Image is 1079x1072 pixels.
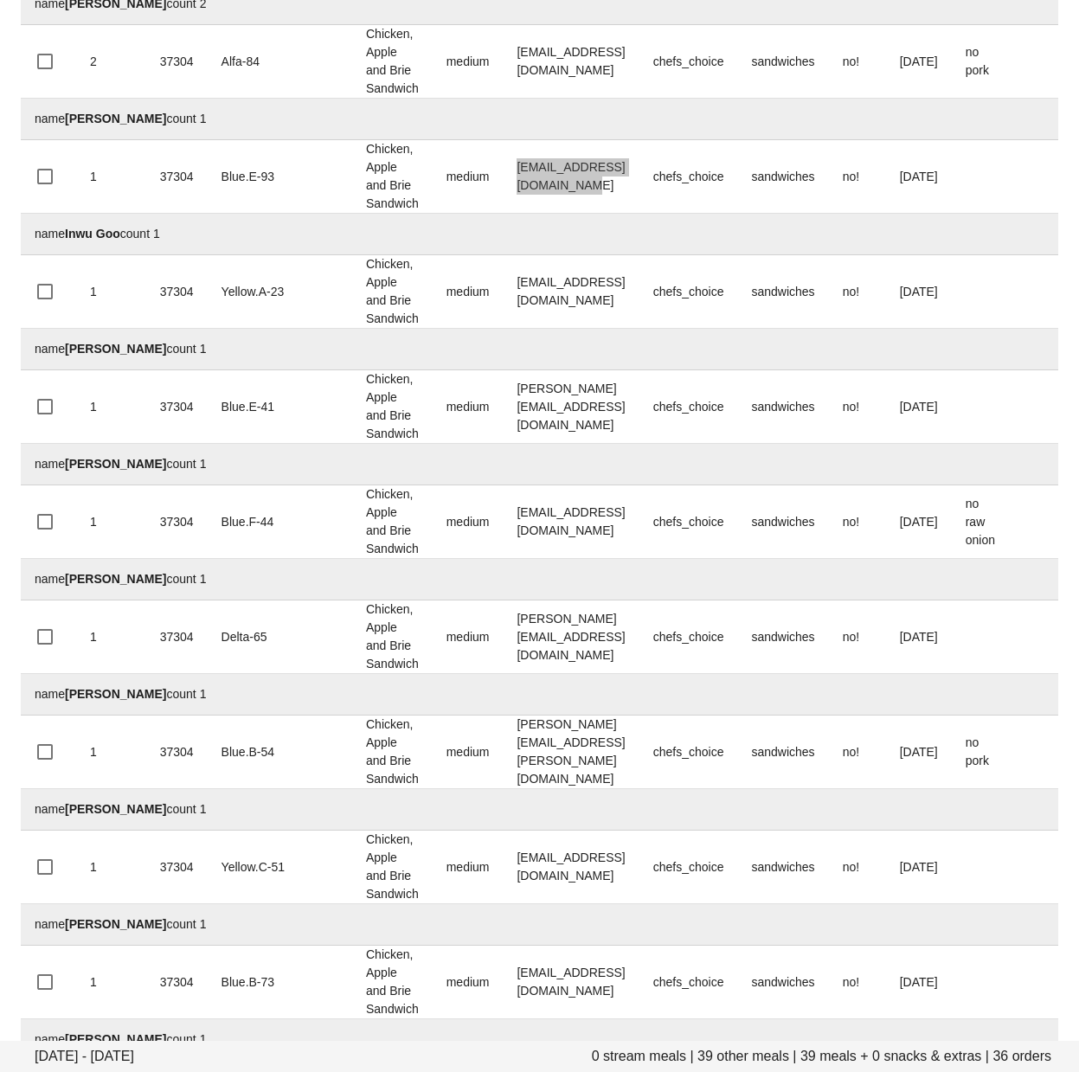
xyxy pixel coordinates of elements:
td: no! [829,140,886,214]
td: no pork [952,716,1015,789]
td: [PERSON_NAME][EMAIL_ADDRESS][DOMAIN_NAME] [503,370,639,444]
td: [EMAIL_ADDRESS][DOMAIN_NAME] [503,946,639,1019]
td: chefs_choice [639,255,738,329]
td: chefs_choice [639,140,738,214]
span: 1 [90,400,97,414]
td: 37304 [146,600,208,674]
td: medium [433,370,504,444]
td: medium [433,25,504,99]
td: [DATE] [886,25,952,99]
span: 1 [90,285,97,298]
td: no! [829,485,886,559]
td: [EMAIL_ADDRESS][DOMAIN_NAME] [503,485,639,559]
td: 37304 [146,831,208,904]
td: Chicken, Apple and Brie Sandwich [352,946,433,1019]
strong: [PERSON_NAME] [65,457,166,471]
strong: [PERSON_NAME] [65,112,166,125]
td: no raw onion [952,485,1015,559]
td: no! [829,831,886,904]
td: [EMAIL_ADDRESS][DOMAIN_NAME] [503,831,639,904]
td: Chicken, Apple and Brie Sandwich [352,485,433,559]
td: Yellow.A-23 [208,255,352,329]
td: chefs_choice [639,600,738,674]
td: no! [829,370,886,444]
td: Chicken, Apple and Brie Sandwich [352,831,433,904]
td: medium [433,255,504,329]
td: medium [433,716,504,789]
td: Chicken, Apple and Brie Sandwich [352,25,433,99]
td: 37304 [146,370,208,444]
span: 1 [90,860,97,874]
td: no! [829,946,886,1019]
td: [DATE] [886,140,952,214]
strong: [PERSON_NAME] [65,802,166,816]
span: 1 [90,170,97,183]
td: sandwiches [737,370,828,444]
td: Delta-65 [208,600,352,674]
td: Blue.B-54 [208,716,352,789]
td: no! [829,255,886,329]
span: 1 [90,515,97,529]
td: [DATE] [886,485,952,559]
td: [DATE] [886,255,952,329]
td: [PERSON_NAME][EMAIL_ADDRESS][PERSON_NAME][DOMAIN_NAME] [503,716,639,789]
td: sandwiches [737,716,828,789]
td: 37304 [146,716,208,789]
td: Chicken, Apple and Brie Sandwich [352,140,433,214]
td: Chicken, Apple and Brie Sandwich [352,600,433,674]
td: sandwiches [737,255,828,329]
td: sandwiches [737,140,828,214]
td: [DATE] [886,370,952,444]
td: Yellow.C-51 [208,831,352,904]
td: sandwiches [737,600,828,674]
td: no pork [952,25,1015,99]
strong: [PERSON_NAME] [65,687,166,701]
span: 1 [90,630,97,644]
td: [EMAIL_ADDRESS][DOMAIN_NAME] [503,25,639,99]
td: sandwiches [737,485,828,559]
td: [DATE] [886,831,952,904]
strong: [PERSON_NAME] [65,1032,166,1046]
td: no! [829,716,886,789]
span: 2 [90,55,97,68]
td: Chicken, Apple and Brie Sandwich [352,255,433,329]
td: sandwiches [737,25,828,99]
td: [DATE] [886,600,952,674]
strong: [PERSON_NAME] [65,917,166,931]
td: 37304 [146,255,208,329]
td: medium [433,140,504,214]
td: medium [433,946,504,1019]
td: 37304 [146,946,208,1019]
strong: Inwu Goo [65,227,120,241]
td: [EMAIL_ADDRESS][DOMAIN_NAME] [503,140,639,214]
td: 37304 [146,25,208,99]
td: Blue.E-41 [208,370,352,444]
strong: [PERSON_NAME] [65,572,166,586]
td: sandwiches [737,831,828,904]
strong: [PERSON_NAME] [65,342,166,356]
td: no! [829,600,886,674]
td: [PERSON_NAME][EMAIL_ADDRESS][DOMAIN_NAME] [503,600,639,674]
span: 1 [90,745,97,759]
td: [DATE] [886,716,952,789]
span: 1 [90,975,97,989]
td: Blue.F-44 [208,485,352,559]
td: chefs_choice [639,25,738,99]
td: chefs_choice [639,716,738,789]
td: medium [433,831,504,904]
td: Blue.B-73 [208,946,352,1019]
td: [DATE] [886,946,952,1019]
td: 37304 [146,140,208,214]
td: [EMAIL_ADDRESS][DOMAIN_NAME] [503,255,639,329]
td: chefs_choice [639,370,738,444]
td: Blue.E-93 [208,140,352,214]
td: no! [829,25,886,99]
td: chefs_choice [639,946,738,1019]
td: chefs_choice [639,831,738,904]
td: sandwiches [737,946,828,1019]
td: Alfa-84 [208,25,352,99]
td: medium [433,485,504,559]
td: chefs_choice [639,485,738,559]
td: Chicken, Apple and Brie Sandwich [352,716,433,789]
td: Chicken, Apple and Brie Sandwich [352,370,433,444]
